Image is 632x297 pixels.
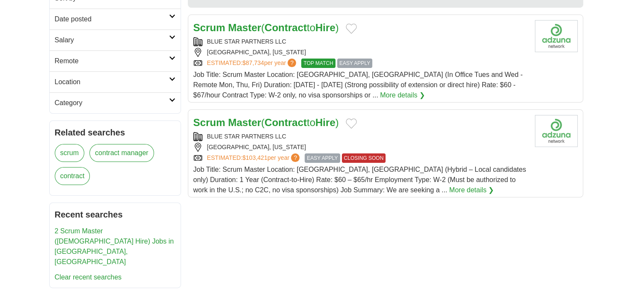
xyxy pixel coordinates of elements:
[193,117,339,128] a: Scrum Master(ContracttoHire)
[346,118,357,129] button: Add to favorite jobs
[337,59,372,68] span: EASY APPLY
[301,59,335,68] span: TOP MATCH
[55,35,169,45] h2: Salary
[242,154,267,161] span: $103,421
[55,273,122,281] a: Clear recent searches
[380,90,425,100] a: More details ❯
[55,126,175,139] h2: Related searches
[193,166,526,194] span: Job Title: Scrum Master Location: [GEOGRAPHIC_DATA], [GEOGRAPHIC_DATA] (Hybrid – Local candidates...
[50,92,181,113] a: Category
[264,22,307,33] strong: Contract
[291,153,300,162] span: ?
[50,71,181,92] a: Location
[305,153,340,163] span: EASY APPLY
[315,117,335,128] strong: Hire
[55,144,85,162] a: scrum
[535,20,578,52] img: Company logo
[55,208,175,221] h2: Recent searches
[193,132,528,141] div: BLUE STAR PARTNERS LLC
[55,77,169,87] h2: Location
[535,115,578,147] img: Company logo
[50,9,181,29] a: Date posted
[228,117,261,128] strong: Master
[193,37,528,46] div: BLUE STAR PARTNERS LLC
[207,59,298,68] a: ESTIMATED:$87,734per year?
[228,22,261,33] strong: Master
[55,167,90,185] a: contract
[50,29,181,50] a: Salary
[193,48,528,57] div: [GEOGRAPHIC_DATA], [US_STATE]
[55,56,169,66] h2: Remote
[207,153,302,163] a: ESTIMATED:$103,421per year?
[50,50,181,71] a: Remote
[193,117,226,128] strong: Scrum
[449,185,494,195] a: More details ❯
[89,144,154,162] a: contract manager
[242,59,264,66] span: $87,734
[193,143,528,152] div: [GEOGRAPHIC_DATA], [US_STATE]
[193,22,226,33] strong: Scrum
[264,117,307,128] strong: Contract
[342,153,386,163] span: CLOSING SOON
[288,59,296,67] span: ?
[193,22,339,33] a: Scrum Master(ContracttoHire)
[346,24,357,34] button: Add to favorite jobs
[55,14,169,24] h2: Date posted
[193,71,523,99] span: Job Title: Scrum Master Location: [GEOGRAPHIC_DATA], [GEOGRAPHIC_DATA] (In Office Tues and Wed - ...
[55,98,169,108] h2: Category
[315,22,335,33] strong: Hire
[55,227,174,265] a: 2 Scrum Master ([DEMOGRAPHIC_DATA] Hire) Jobs in [GEOGRAPHIC_DATA], [GEOGRAPHIC_DATA]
